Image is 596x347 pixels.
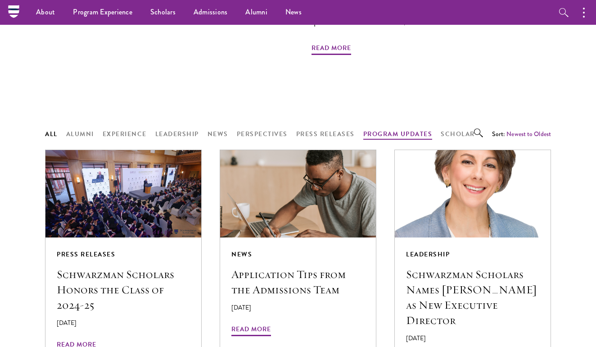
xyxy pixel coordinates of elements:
[45,128,58,140] button: All
[406,249,539,260] div: Leadership
[492,129,505,138] span: Sort:
[237,128,288,140] button: Perspectives
[66,128,94,140] button: Alumni
[296,128,355,140] button: Press Releases
[441,128,479,140] button: Scholars
[231,249,365,260] div: News
[208,128,228,140] button: News
[406,333,539,343] p: [DATE]
[231,324,271,338] span: Read More
[231,303,365,312] p: [DATE]
[103,128,147,140] button: Experience
[312,42,351,56] span: Read More
[506,129,551,139] button: Newest to Oldest
[155,128,199,140] button: Leadership
[57,267,190,313] h5: Schwarzman Scholars Honors the Class of 2024-25
[231,267,365,297] h5: Application Tips from the Admissions Team
[363,128,433,140] button: Program Updates
[57,249,190,260] div: Press Releases
[57,318,190,328] p: [DATE]
[406,267,539,328] h5: Schwarzman Scholars Names [PERSON_NAME] as New Executive Director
